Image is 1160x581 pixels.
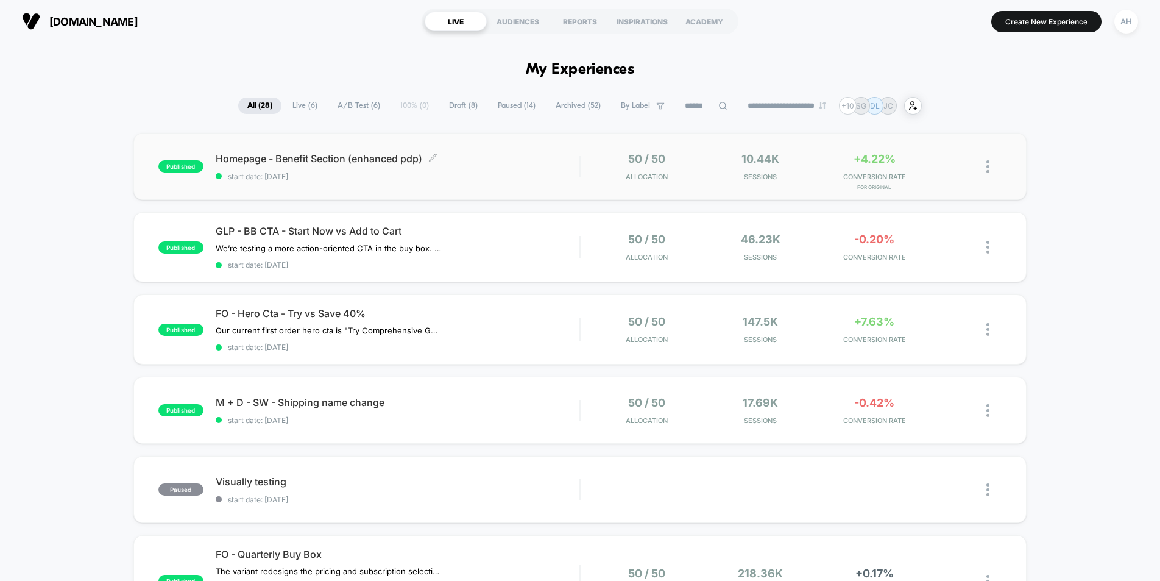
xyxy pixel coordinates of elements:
[546,98,610,114] span: Archived ( 52 )
[707,335,815,344] span: Sessions
[216,172,579,181] span: start date: [DATE]
[986,323,989,336] img: close
[621,101,650,110] span: By Label
[425,12,487,31] div: LIVE
[855,567,894,580] span: +0.17%
[238,98,281,114] span: All ( 28 )
[854,315,894,328] span: +7.63%
[821,335,928,344] span: CONVERSION RATE
[18,12,141,31] button: [DOMAIN_NAME]
[526,61,635,79] h1: My Experiences
[628,152,665,165] span: 50 / 50
[283,98,327,114] span: Live ( 6 )
[986,404,989,417] img: close
[707,173,815,181] span: Sessions
[991,11,1102,32] button: Create New Experience
[854,152,896,165] span: +4.22%
[870,101,880,110] p: DL
[628,396,665,409] span: 50 / 50
[216,326,442,335] span: Our current first order hero cta is "Try Comprehensive Gummies". We are testing it against "Save ...
[738,567,783,580] span: 218.36k
[216,476,579,488] span: Visually testing
[628,567,665,580] span: 50 / 50
[821,416,928,425] span: CONVERSION RATE
[839,97,857,115] div: + 10
[741,152,779,165] span: 10.44k
[673,12,735,31] div: ACADEMY
[821,253,928,262] span: CONVERSION RATE
[741,233,780,246] span: 46.23k
[743,315,778,328] span: 147.5k
[49,15,138,28] span: [DOMAIN_NAME]
[821,173,928,181] span: CONVERSION RATE
[1111,9,1142,34] button: AH
[158,160,203,173] span: published
[626,253,668,262] span: Allocation
[986,160,989,173] img: close
[489,98,545,114] span: Paused ( 14 )
[158,241,203,254] span: published
[856,101,866,110] p: SG
[743,396,778,409] span: 17.69k
[22,12,40,30] img: Visually logo
[216,307,579,319] span: FO - Hero Cta - Try vs Save 40%
[158,404,203,416] span: published
[854,233,894,246] span: -0.20%
[216,548,579,560] span: FO - Quarterly Buy Box
[549,12,611,31] div: REPORTS
[986,241,989,254] img: close
[158,483,203,496] span: paused
[819,102,826,109] img: end
[854,396,894,409] span: -0.42%
[707,416,815,425] span: Sessions
[328,98,389,114] span: A/B Test ( 6 )
[158,324,203,336] span: published
[216,152,579,165] span: Homepage - Benefit Section (enhanced pdp)
[487,12,549,31] div: AUDIENCES
[216,243,442,253] span: We’re testing a more action-oriented CTA in the buy box. The current button reads “Start Now.” We...
[626,335,668,344] span: Allocation
[883,101,893,110] p: JC
[216,343,579,352] span: start date: [DATE]
[216,416,579,425] span: start date: [DATE]
[216,260,579,269] span: start date: [DATE]
[628,315,665,328] span: 50 / 50
[216,566,442,576] span: The variant redesigns the pricing and subscription selection interface by introducing a more stru...
[216,396,579,408] span: M + D - SW - Shipping name change
[440,98,487,114] span: Draft ( 8 )
[986,483,989,496] img: close
[626,173,668,181] span: Allocation
[628,233,665,246] span: 50 / 50
[1114,10,1138,34] div: AH
[611,12,673,31] div: INSPIRATIONS
[216,225,579,237] span: GLP - BB CTA - Start Now vs Add to Cart
[821,184,928,190] span: for Original
[626,416,668,425] span: Allocation
[707,253,815,262] span: Sessions
[216,495,579,504] span: start date: [DATE]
